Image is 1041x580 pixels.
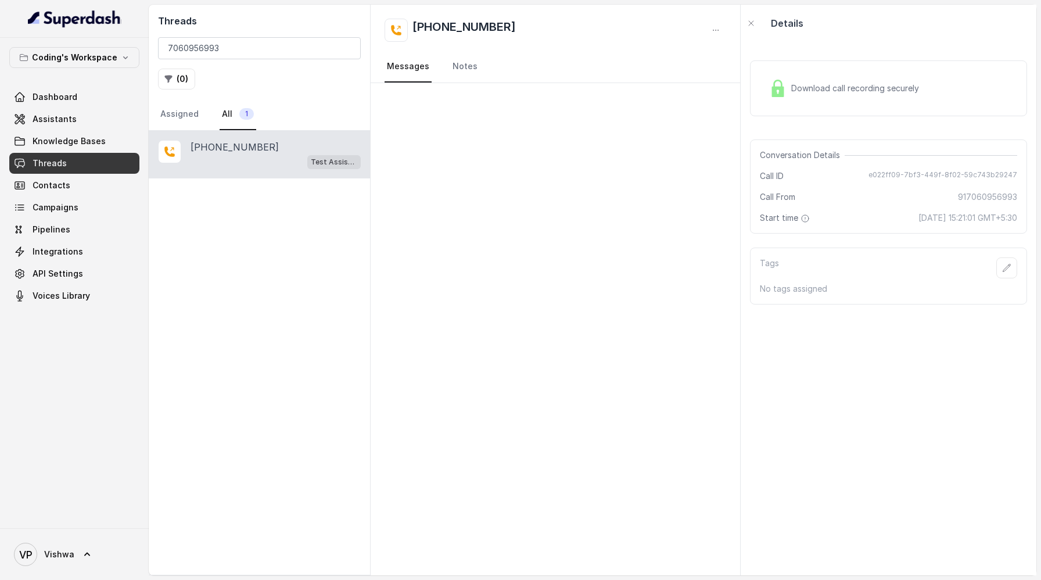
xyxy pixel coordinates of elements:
[9,87,139,108] a: Dashboard
[791,83,924,94] span: Download call recording securely
[33,268,83,280] span: API Settings
[450,51,480,83] a: Notes
[158,69,195,89] button: (0)
[760,191,795,203] span: Call From
[19,549,33,561] text: VP
[9,131,139,152] a: Knowledge Bases
[33,290,90,302] span: Voices Library
[9,263,139,284] a: API Settings
[9,241,139,262] a: Integrations
[158,99,201,130] a: Assigned
[191,140,279,154] p: [PHONE_NUMBER]
[158,37,361,59] input: Search by Call ID or Phone Number
[33,224,70,235] span: Pipelines
[412,19,516,42] h2: [PHONE_NUMBER]
[918,212,1017,224] span: [DATE] 15:21:01 GMT+5:30
[760,170,784,182] span: Call ID
[385,51,726,83] nav: Tabs
[33,91,77,103] span: Dashboard
[9,197,139,218] a: Campaigns
[9,538,139,571] a: Vishwa
[33,113,77,125] span: Assistants
[33,157,67,169] span: Threads
[28,9,121,28] img: light.svg
[868,170,1017,182] span: e022ff09-7bf3-449f-8f02-59c743b29247
[760,212,812,224] span: Start time
[158,99,361,130] nav: Tabs
[9,219,139,240] a: Pipelines
[33,202,78,213] span: Campaigns
[760,283,1017,295] p: No tags assigned
[32,51,117,65] p: Coding's Workspace
[9,175,139,196] a: Contacts
[33,180,70,191] span: Contacts
[769,80,787,97] img: Lock Icon
[33,135,106,147] span: Knowledge Bases
[9,109,139,130] a: Assistants
[33,246,83,257] span: Integrations
[760,149,845,161] span: Conversation Details
[9,47,139,68] button: Coding's Workspace
[771,16,803,30] p: Details
[158,14,361,28] h2: Threads
[760,257,779,278] p: Tags
[239,108,254,120] span: 1
[958,191,1017,203] span: 917060956993
[9,285,139,306] a: Voices Library
[311,156,357,168] p: Test Assistant-3
[44,549,74,560] span: Vishwa
[9,153,139,174] a: Threads
[220,99,256,130] a: All1
[385,51,432,83] a: Messages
